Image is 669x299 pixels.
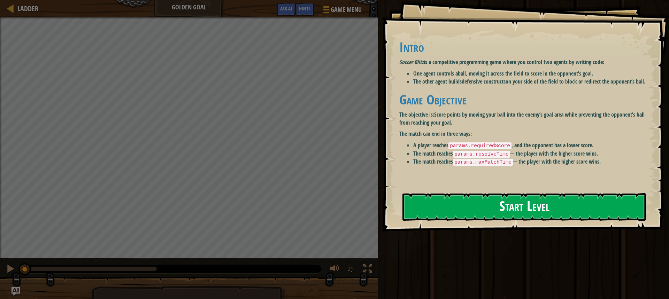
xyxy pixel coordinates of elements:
h1: Game Objective [399,92,650,107]
button: ♫ [345,262,357,277]
span: ♫ [347,263,354,274]
code: params.requiredScore [448,142,512,149]
code: params.resolveTime [453,151,510,158]
span: Game Menu [331,5,362,14]
button: Start Level [402,193,646,221]
li: The match reaches — the player with the higher score wins. [413,158,650,166]
li: A player reaches , and the opponent has a lower score. [413,141,650,150]
span: Ladder [17,4,38,13]
button: Ctrl + P: Pause [3,262,17,277]
span: Hints [299,5,310,12]
p: The match can end in three ways: [399,130,650,138]
strong: Score points by moving your ball into the enemy’s goal area while preventing the opponent’s ball ... [399,111,645,126]
em: Soccer Blitz [399,58,424,66]
button: Toggle fullscreen [361,262,375,277]
li: One agent controls a , moving it across the field to score in the opponent’s goal. [413,70,650,78]
button: Ask AI [11,287,20,296]
li: The match reaches — the player with the higher score wins. [413,150,650,158]
strong: defensive constructs [462,78,506,85]
button: Adjust volume [328,262,342,277]
p: is a competitive programming game where you control two agents by writing code: [399,58,650,66]
button: Ask AI [277,3,295,16]
span: Ask AI [280,5,292,12]
h1: Intro [399,40,650,54]
li: The other agent builds on your side of the field to block or redirect the opponent’s ball. [413,78,650,86]
code: params.maxMatchTime [453,159,513,166]
strong: ball [458,70,466,77]
button: Game Menu [317,3,366,19]
p: The objective is: [399,111,650,127]
a: Ladder [14,4,38,13]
